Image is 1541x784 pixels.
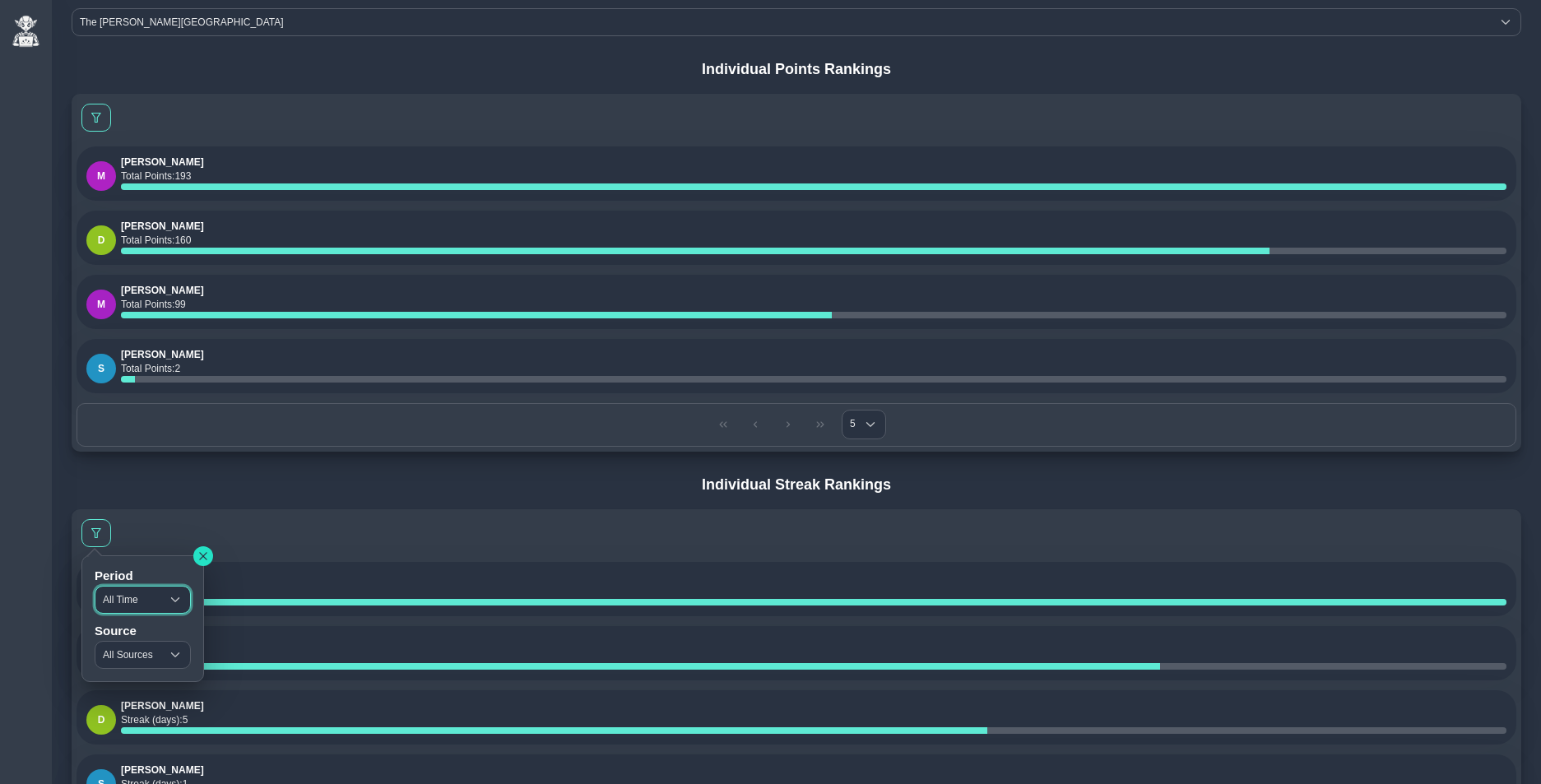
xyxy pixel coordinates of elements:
[121,220,1506,232] h6: [PERSON_NAME]
[121,156,1506,168] h6: [PERSON_NAME]
[121,764,1506,776] h6: [PERSON_NAME]
[121,233,1506,248] p: Total Points : 160
[86,225,116,255] div: Avatar D
[121,572,1506,583] h6: [PERSON_NAME]
[95,568,191,583] h5: Period
[121,169,1506,183] p: Total Points : 193
[86,354,116,383] div: Avatar S
[121,361,1506,376] p: Total Points : 2
[121,285,1506,296] h6: [PERSON_NAME]
[1491,9,1520,35] div: Select a location
[86,705,116,735] div: Avatar D
[72,476,1521,494] h4: Individual Streak Rankings
[86,161,116,191] div: Avatar M
[121,712,1506,727] p: Streak (days) : 5
[95,642,160,668] span: All Sources
[72,9,1491,35] span: The [PERSON_NAME][GEOGRAPHIC_DATA]
[121,584,1506,599] p: Streak (days) : 8
[86,290,116,319] div: Avatar M
[121,700,1506,712] h6: [PERSON_NAME]
[121,636,1506,647] h6: [PERSON_NAME]
[12,15,40,48] img: ReviewElf Logo
[856,411,885,438] div: Choose
[95,587,160,613] span: All Time
[121,297,1506,312] p: Total Points : 99
[72,61,1521,79] h4: Individual Points Rankings
[121,648,1506,663] p: Streak (days) : 6
[842,411,856,438] span: 5
[121,349,1506,360] h6: [PERSON_NAME]
[95,624,191,638] h5: Source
